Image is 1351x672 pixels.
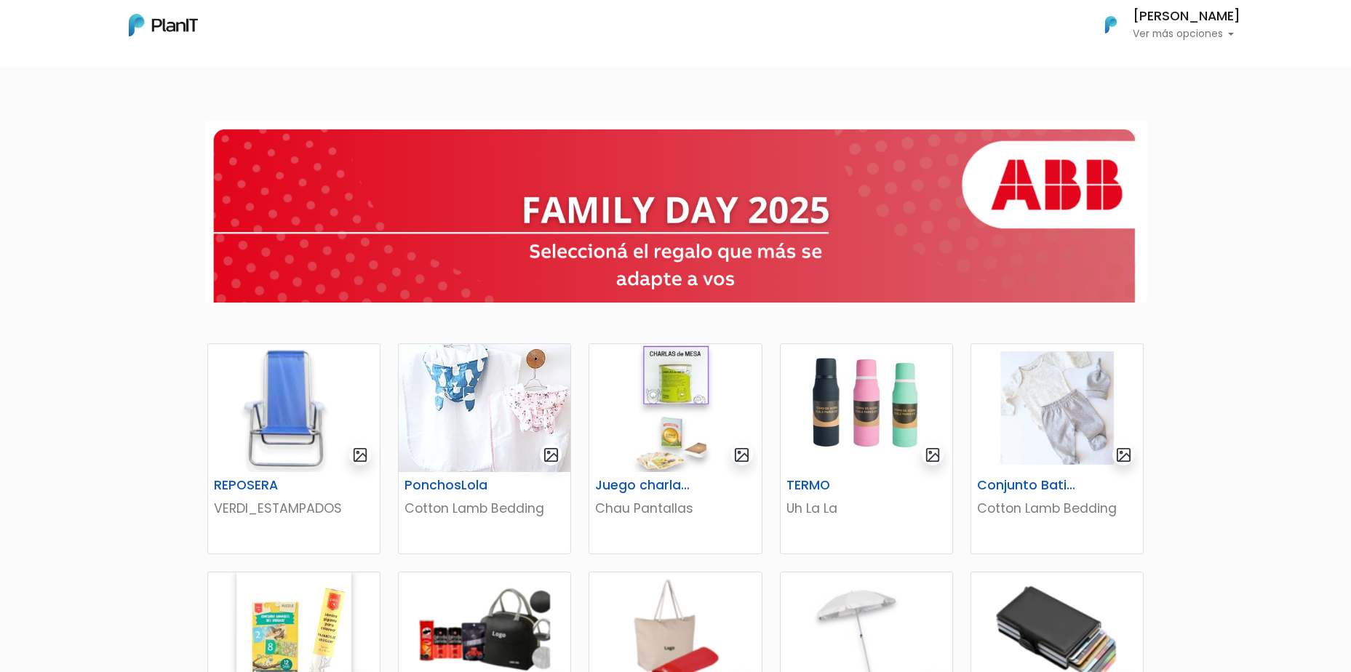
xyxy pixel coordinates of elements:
img: PlanIt Logo [1095,9,1127,41]
img: thumb_Lunchera_1__1___copia_-Photoroom__89_.jpg [781,344,952,472]
h6: PonchosLola [396,478,514,493]
h6: TERMO [778,478,896,493]
p: Cotton Lamb Bedding [404,499,565,518]
a: gallery-light TERMO Uh La La [780,343,953,554]
img: gallery-light [733,447,750,463]
h6: [PERSON_NAME] [1133,10,1240,23]
a: gallery-light PonchosLola Cotton Lamb Bedding [398,343,571,554]
h6: Conjunto Batita, Pelele y Gorro [968,478,1087,493]
a: gallery-light Juego charlas de mesa + Cartas españolas Chau Pantallas [589,343,762,554]
p: VERDI_ESTAMPADOS [214,499,374,518]
h6: Juego charlas de mesa + Cartas españolas [586,478,705,493]
p: Chau Pantallas [595,499,755,518]
p: Uh La La [786,499,947,518]
p: Cotton Lamb Bedding [977,499,1137,518]
p: Ver más opciones [1133,29,1240,39]
h6: REPOSERA [205,478,324,493]
img: gallery-light [352,447,369,463]
img: PlanIt Logo [129,14,198,36]
img: thumb_2FDA6350-6045-48DC-94DD-55C445378348-Photoroom__8_.jpg [971,344,1143,472]
a: gallery-light REPOSERA VERDI_ESTAMPADOS [207,343,380,554]
img: gallery-light [543,447,559,463]
img: thumb_Captura_de_pantalla_2024-09-05_150832.png [208,344,380,472]
img: thumb_image__copia___copia___copia_-Photoroom__11_.jpg [589,344,761,472]
img: gallery-light [925,447,941,463]
button: PlanIt Logo [PERSON_NAME] Ver más opciones [1086,6,1240,44]
a: gallery-light Conjunto Batita, Pelele y Gorro Cotton Lamb Bedding [971,343,1144,554]
img: thumb_Ponchos.jpg [399,344,570,472]
img: gallery-light [1115,447,1132,463]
